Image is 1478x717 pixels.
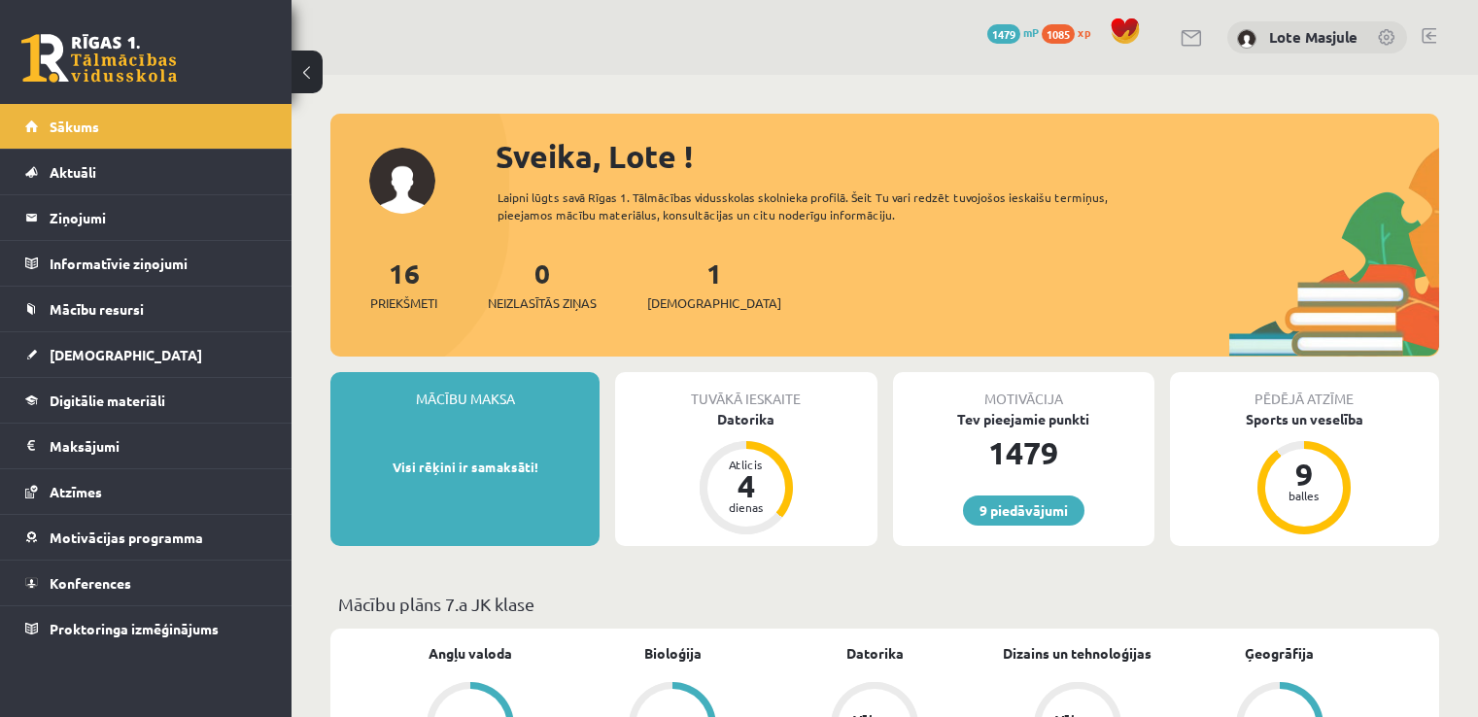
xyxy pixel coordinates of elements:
[498,188,1163,223] div: Laipni lūgts savā Rīgas 1. Tālmācības vidusskolas skolnieka profilā. Šeit Tu vari redzēt tuvojošo...
[987,24,1039,40] a: 1479 mP
[717,501,775,513] div: dienas
[25,561,267,605] a: Konferences
[50,392,165,409] span: Digitālie materiāli
[50,195,267,240] legend: Ziņojumi
[25,606,267,651] a: Proktoringa izmēģinājums
[50,483,102,500] span: Atzīmes
[1042,24,1075,44] span: 1085
[488,293,597,313] span: Neizlasītās ziņas
[50,346,202,363] span: [DEMOGRAPHIC_DATA]
[1170,409,1439,429] div: Sports un veselība
[644,643,702,664] a: Bioloģija
[496,133,1439,180] div: Sveika, Lote !
[429,643,512,664] a: Angļu valoda
[1170,372,1439,409] div: Pēdējā atzīme
[25,150,267,194] a: Aktuāli
[25,195,267,240] a: Ziņojumi
[615,409,876,537] a: Datorika Atlicis 4 dienas
[1042,24,1100,40] a: 1085 xp
[1269,27,1358,47] a: Lote Masjule
[50,241,267,286] legend: Informatīvie ziņojumi
[1245,643,1314,664] a: Ģeogrāfija
[1003,643,1151,664] a: Dizains un tehnoloģijas
[50,574,131,592] span: Konferences
[50,529,203,546] span: Motivācijas programma
[370,256,437,313] a: 16Priekšmeti
[1170,409,1439,537] a: Sports un veselība 9 balles
[25,287,267,331] a: Mācību resursi
[846,643,904,664] a: Datorika
[647,256,781,313] a: 1[DEMOGRAPHIC_DATA]
[25,469,267,514] a: Atzīmes
[893,372,1154,409] div: Motivācija
[1275,459,1333,490] div: 9
[615,372,876,409] div: Tuvākā ieskaite
[25,515,267,560] a: Motivācijas programma
[25,241,267,286] a: Informatīvie ziņojumi
[21,34,177,83] a: Rīgas 1. Tālmācības vidusskola
[50,620,219,637] span: Proktoringa izmēģinājums
[893,429,1154,476] div: 1479
[647,293,781,313] span: [DEMOGRAPHIC_DATA]
[717,459,775,470] div: Atlicis
[370,293,437,313] span: Priekšmeti
[1275,490,1333,501] div: balles
[50,118,99,135] span: Sākums
[987,24,1020,44] span: 1479
[1237,29,1256,49] img: Lote Masjule
[25,332,267,377] a: [DEMOGRAPHIC_DATA]
[963,495,1084,526] a: 9 piedāvājumi
[615,409,876,429] div: Datorika
[50,163,96,181] span: Aktuāli
[338,591,1431,617] p: Mācību plāns 7.a JK klase
[25,378,267,423] a: Digitālie materiāli
[330,372,600,409] div: Mācību maksa
[340,458,590,477] p: Visi rēķini ir samaksāti!
[893,409,1154,429] div: Tev pieejamie punkti
[25,424,267,468] a: Maksājumi
[488,256,597,313] a: 0Neizlasītās ziņas
[717,470,775,501] div: 4
[1023,24,1039,40] span: mP
[50,424,267,468] legend: Maksājumi
[25,104,267,149] a: Sākums
[1078,24,1090,40] span: xp
[50,300,144,318] span: Mācību resursi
